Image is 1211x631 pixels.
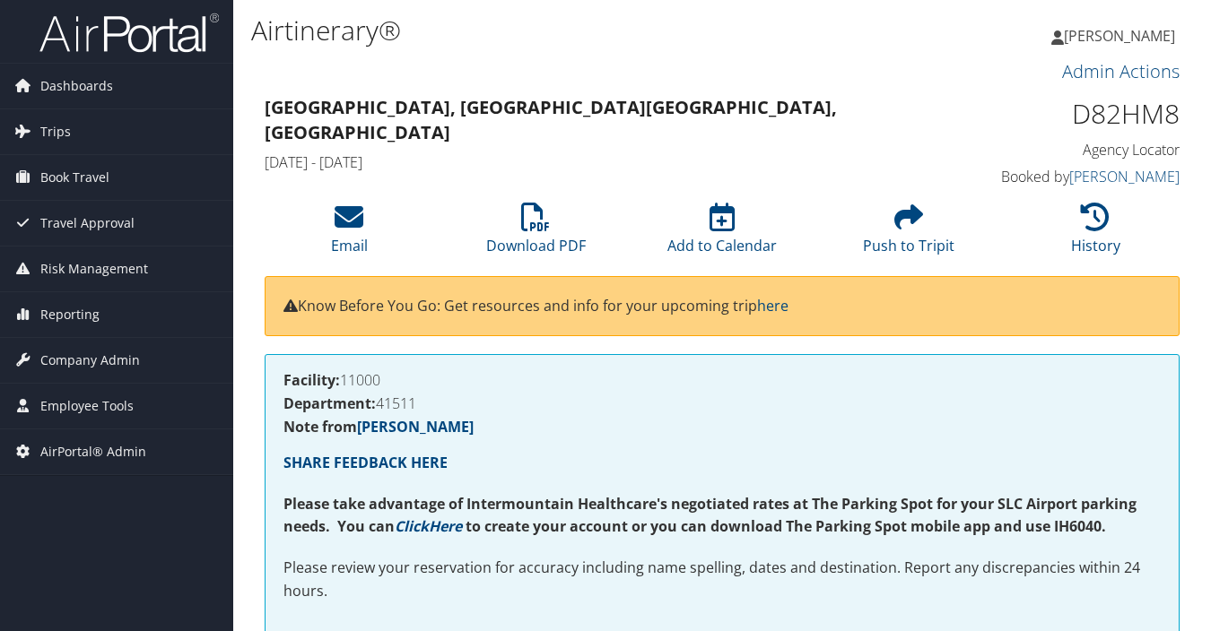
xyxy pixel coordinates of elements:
span: Risk Management [40,246,148,291]
span: Book Travel [40,155,109,200]
span: Dashboards [40,64,113,108]
a: Here [429,516,462,536]
img: airportal-logo.png [39,12,219,54]
strong: Facility: [283,370,340,390]
strong: Please take advantage of Intermountain Healthcare's negotiated rates at The Parking Spot for your... [283,494,1137,537]
a: [PERSON_NAME] [357,417,474,437]
span: Travel Approval [40,201,135,246]
a: SHARE FEEDBACK HERE [283,453,448,472]
a: here [757,296,788,315]
strong: to create your account or you can download The Parking Spot mobile app and use IH6040. [466,516,1106,536]
a: Admin Actions [1062,59,1180,83]
h4: Booked by [971,167,1181,186]
span: [PERSON_NAME] [1064,26,1175,46]
span: AirPortal® Admin [40,429,146,474]
h1: D82HM8 [971,95,1181,133]
a: Click [395,516,429,536]
span: Trips [40,109,71,154]
a: [PERSON_NAME] [1069,167,1180,186]
a: Push to Tripit [863,212,954,255]
span: Employee Tools [40,384,134,428]
a: Email [331,212,368,255]
h4: 11000 [283,373,1161,387]
h1: Airtinerary® [251,12,879,49]
a: Download PDF [486,212,586,255]
span: Reporting [40,292,100,337]
a: Add to Calendar [667,212,777,255]
p: Know Before You Go: Get resources and info for your upcoming trip [283,295,1161,318]
h4: Agency Locator [971,140,1181,160]
a: [PERSON_NAME] [1051,9,1193,63]
h4: 41511 [283,396,1161,411]
span: Company Admin [40,338,140,383]
p: Please review your reservation for accuracy including name spelling, dates and destination. Repor... [283,557,1161,602]
strong: Note from [283,417,474,437]
strong: [GEOGRAPHIC_DATA], [GEOGRAPHIC_DATA] [GEOGRAPHIC_DATA], [GEOGRAPHIC_DATA] [265,95,837,144]
a: History [1071,212,1120,255]
h4: [DATE] - [DATE] [265,152,945,172]
strong: Department: [283,393,376,413]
